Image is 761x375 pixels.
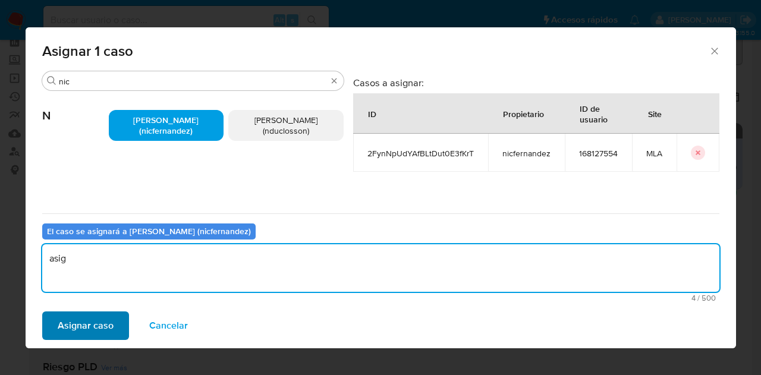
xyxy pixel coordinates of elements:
span: MLA [646,148,662,159]
span: Cancelar [149,313,188,339]
span: N [42,91,109,123]
b: El caso se asignará a [PERSON_NAME] (nicfernandez) [47,225,251,237]
button: Asignar caso [42,311,129,340]
span: Asignar caso [58,313,114,339]
button: Cancelar [134,311,203,340]
span: Máximo 500 caracteres [46,294,716,302]
div: Propietario [489,99,558,128]
input: Buscar analista [59,76,327,87]
span: Asignar 1 caso [42,44,709,58]
span: nicfernandez [502,148,551,159]
div: ID de usuario [565,94,631,133]
button: Cerrar ventana [709,45,719,56]
h3: Casos a asignar: [353,77,719,89]
button: Buscar [47,76,56,86]
textarea: asig [42,244,719,292]
span: 168127554 [579,148,618,159]
span: 2FynNpUdYAfBLtDut0E3fKrT [367,148,474,159]
button: icon-button [691,146,705,160]
span: [PERSON_NAME] (nicfernandez) [133,114,199,137]
div: assign-modal [26,27,736,348]
span: [PERSON_NAME] (nduclosson) [254,114,317,137]
div: [PERSON_NAME] (nduclosson) [228,110,344,141]
button: Borrar [329,76,339,86]
div: Site [634,99,676,128]
div: ID [354,99,391,128]
div: [PERSON_NAME] (nicfernandez) [109,110,224,141]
